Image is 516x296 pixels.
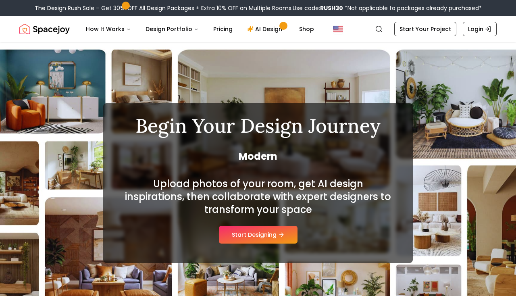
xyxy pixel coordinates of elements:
[207,21,239,37] a: Pricing
[19,16,497,42] nav: Global
[79,21,320,37] nav: Main
[394,22,456,36] a: Start Your Project
[293,21,320,37] a: Shop
[333,24,343,34] img: United States
[320,4,343,12] b: RUSH30
[123,150,393,163] span: Modern
[293,4,343,12] span: Use code:
[123,116,393,135] h1: Begin Your Design Journey
[79,21,137,37] button: How It Works
[19,21,70,37] a: Spacejoy
[241,21,291,37] a: AI Design
[463,22,497,36] a: Login
[219,226,298,244] button: Start Designing
[19,21,70,37] img: Spacejoy Logo
[35,4,482,12] div: The Design Rush Sale – Get 30% OFF All Design Packages + Extra 10% OFF on Multiple Rooms.
[139,21,205,37] button: Design Portfolio
[343,4,482,12] span: *Not applicable to packages already purchased*
[123,177,393,216] h2: Upload photos of your room, get AI design inspirations, then collaborate with expert designers to...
